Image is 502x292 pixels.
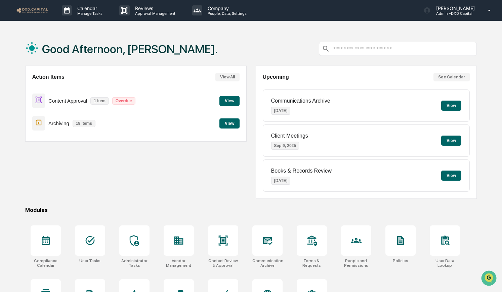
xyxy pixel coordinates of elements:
h1: Good Afternoon, [PERSON_NAME]. [42,42,218,56]
div: 🗄️ [49,85,54,90]
img: logo [16,7,48,13]
p: [DATE] [271,177,291,185]
div: Modules [25,207,477,213]
button: View [441,136,461,146]
div: We're available if you need us! [23,58,85,63]
input: Clear [17,30,111,37]
div: Start new chat [23,51,110,58]
p: Manage Tasks [72,11,106,16]
p: How can we help? [7,14,122,25]
p: Admin • DXD Capital [431,11,478,16]
button: View [219,118,240,129]
p: [PERSON_NAME] [431,5,478,11]
h2: Action Items [32,74,65,80]
p: Approval Management [130,11,179,16]
a: 🗄️Attestations [46,82,86,94]
p: 19 items [73,120,95,127]
p: Books & Records Review [271,168,332,174]
span: Data Lookup [13,97,42,104]
iframe: Open customer support [480,270,499,288]
div: Compliance Calendar [31,258,61,268]
p: Communications Archive [271,98,330,104]
span: Attestations [55,84,83,91]
a: 🖐️Preclearance [4,82,46,94]
button: Start new chat [114,53,122,61]
p: [DATE] [271,107,291,115]
div: Content Review & Approval [208,258,238,268]
p: Reviews [130,5,179,11]
p: Archiving [48,120,69,126]
p: Company [202,5,250,11]
div: 🔎 [7,98,12,103]
p: Content Approval [48,98,87,104]
a: View [219,120,240,126]
button: View All [215,73,240,81]
div: Administrator Tasks [119,258,150,268]
a: Powered byPylon [47,113,81,119]
p: People, Data, Settings [202,11,250,16]
span: Preclearance [13,84,43,91]
div: Forms & Requests [297,258,327,268]
button: View [441,101,461,111]
a: 🔎Data Lookup [4,95,45,107]
img: 1746055101610-c473b297-6a78-478c-a979-82029cc54cd1 [7,51,19,63]
a: View [219,97,240,104]
button: View [219,96,240,106]
div: Communications Archive [252,258,283,268]
div: Policies [393,258,408,263]
span: Pylon [67,114,81,119]
button: See Calendar [433,73,470,81]
p: Sep 9, 2025 [271,142,299,150]
p: Calendar [72,5,106,11]
div: User Tasks [79,258,100,263]
h2: Upcoming [263,74,289,80]
div: People and Permissions [341,258,371,268]
div: User Data Lookup [430,258,460,268]
p: Overdue [112,97,135,105]
button: View [441,171,461,181]
div: Vendor Management [164,258,194,268]
p: 1 item [90,97,109,105]
div: 🖐️ [7,85,12,90]
p: Client Meetings [271,133,308,139]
